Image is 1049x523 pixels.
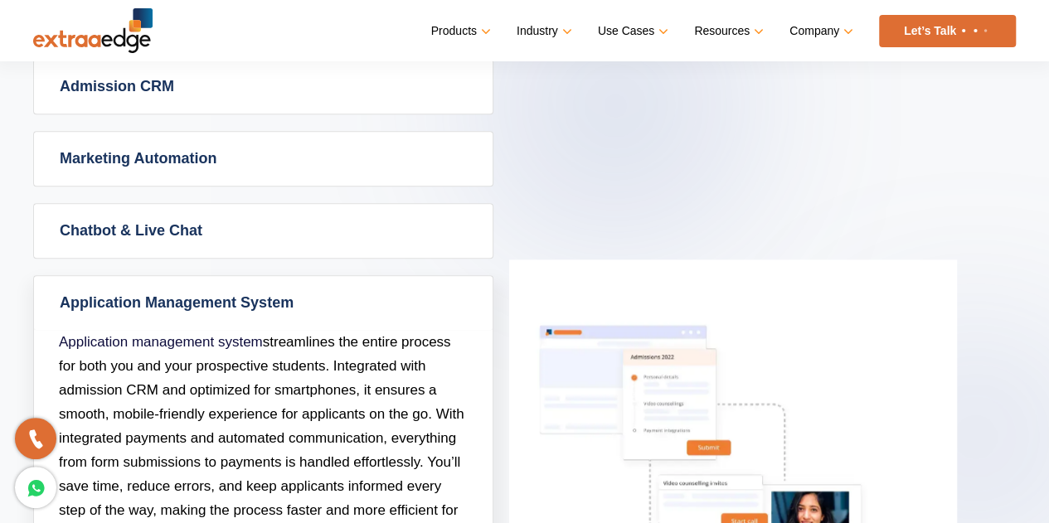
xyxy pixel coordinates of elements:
[431,19,488,43] a: Products
[694,19,760,43] a: Resources
[34,60,493,114] a: Admission CRM
[879,15,1016,47] a: Let’s Talk
[34,204,493,258] a: Chatbot & Live Chat
[789,19,850,43] a: Company
[517,19,569,43] a: Industry
[59,334,263,350] a: Application management system
[34,276,493,330] a: Application Management System
[598,19,665,43] a: Use Cases
[34,132,493,186] a: Marketing Automation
